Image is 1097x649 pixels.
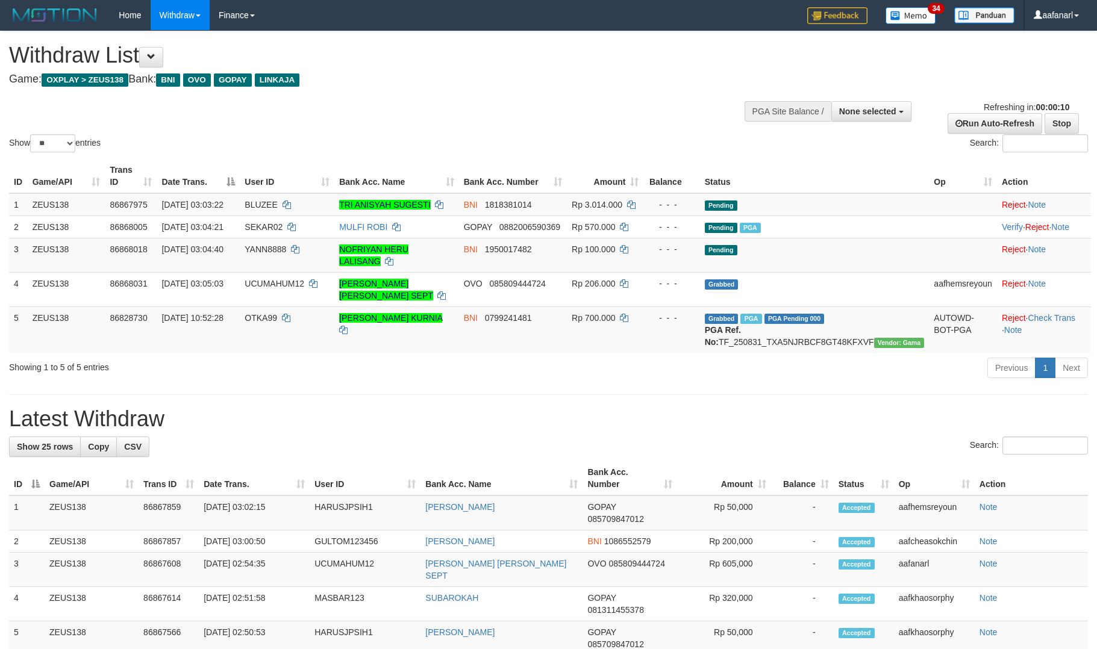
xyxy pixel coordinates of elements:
[110,244,147,254] span: 86868018
[648,199,695,211] div: - - -
[9,495,45,530] td: 1
[9,356,448,373] div: Showing 1 to 5 of 5 entries
[420,461,583,495] th: Bank Acc. Name: activate to sort column ascending
[9,73,719,85] h4: Game: Bank:
[839,628,875,638] span: Accepted
[139,495,199,530] td: 86867859
[894,530,975,553] td: aafcheasokchin
[834,461,894,495] th: Status: activate to sort column ascending
[604,536,651,546] span: Copy 1086552579 to clipboard
[1004,325,1022,335] a: Note
[1028,279,1046,288] a: Note
[700,306,930,353] td: TF_250831_TXA5NJRBCF8GT48KFXVF
[894,495,975,530] td: aafhemsreyoun
[214,73,252,87] span: GOPAY
[572,222,615,232] span: Rp 570.000
[705,325,741,347] b: PGA Ref. No:
[240,159,334,193] th: User ID: activate to sort column ascending
[648,243,695,255] div: - - -
[9,461,45,495] th: ID: activate to sort column descending
[88,442,109,452] span: Copy
[997,238,1091,272] td: ·
[587,639,643,649] span: Copy 085709847012 to clipboard
[183,73,211,87] span: OVO
[459,159,567,193] th: Bank Acc. Number: activate to sort column ascending
[116,436,149,457] a: CSV
[464,313,478,323] span: BNI
[984,102,1069,112] span: Refreshing in:
[929,306,997,353] td: AUTOWD-BOT-PGA
[9,553,45,587] td: 3
[110,313,147,323] span: 86828730
[17,442,73,452] span: Show 25 rows
[839,537,875,547] span: Accepted
[425,536,495,546] a: [PERSON_NAME]
[567,159,643,193] th: Amount: activate to sort column ascending
[980,593,998,603] a: Note
[464,279,483,288] span: OVO
[339,222,387,232] a: MULFI ROBI
[1025,222,1049,232] a: Reject
[705,200,737,211] span: Pending
[157,159,240,193] th: Date Trans.: activate to sort column descending
[310,461,420,495] th: User ID: activate to sort column ascending
[105,159,157,193] th: Trans ID: activate to sort column ascending
[587,536,601,546] span: BNI
[572,200,622,210] span: Rp 3.014.000
[255,73,300,87] span: LINKAJA
[199,553,310,587] td: [DATE] 02:54:35
[1002,200,1026,210] a: Reject
[28,238,105,272] td: ZEUS138
[929,272,997,306] td: aafhemsreyoun
[310,530,420,553] td: GULTOM123456
[489,279,545,288] span: Copy 085809444724 to clipboard
[980,536,998,546] a: Note
[807,7,867,24] img: Feedback.jpg
[124,442,142,452] span: CSV
[705,245,737,255] span: Pending
[464,222,492,232] span: GOPAY
[310,553,420,587] td: UCUMAHUM12
[161,244,223,254] span: [DATE] 03:04:40
[1002,222,1023,232] a: Verify
[771,587,834,621] td: -
[9,134,101,152] label: Show entries
[648,312,695,324] div: - - -
[28,159,105,193] th: Game/API: activate to sort column ascending
[894,461,975,495] th: Op: activate to sort column ascending
[425,627,495,637] a: [PERSON_NAME]
[245,200,277,210] span: BLUZEE
[700,159,930,193] th: Status
[1036,102,1069,112] strong: 00:00:10
[45,461,139,495] th: Game/API: activate to sort column ascending
[740,314,761,324] span: Marked by aafsreyleap
[499,222,560,232] span: Copy 0882006590369 to clipboard
[139,461,199,495] th: Trans ID: activate to sort column ascending
[339,279,433,300] a: [PERSON_NAME] [PERSON_NAME] SEPT
[1002,436,1088,455] input: Search:
[609,559,665,568] span: Copy 085809444724 to clipboard
[425,559,566,580] a: [PERSON_NAME] [PERSON_NAME] SEPT
[839,503,875,513] span: Accepted
[771,495,834,530] td: -
[199,530,310,553] td: [DATE] 03:00:50
[110,279,147,288] span: 86868031
[1035,358,1055,378] a: 1
[28,272,105,306] td: ZEUS138
[199,495,310,530] td: [DATE] 03:02:15
[464,200,478,210] span: BNI
[245,279,304,288] span: UCUMAHUM12
[45,530,139,553] td: ZEUS138
[997,306,1091,353] td: · ·
[9,238,28,272] td: 3
[1002,244,1026,254] a: Reject
[110,222,147,232] span: 86868005
[587,593,616,603] span: GOPAY
[28,306,105,353] td: ZEUS138
[1028,244,1046,254] a: Note
[572,313,615,323] span: Rp 700.000
[997,159,1091,193] th: Action
[839,559,875,570] span: Accepted
[583,461,677,495] th: Bank Acc. Number: activate to sort column ascending
[310,495,420,530] td: HARUSJPSIH1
